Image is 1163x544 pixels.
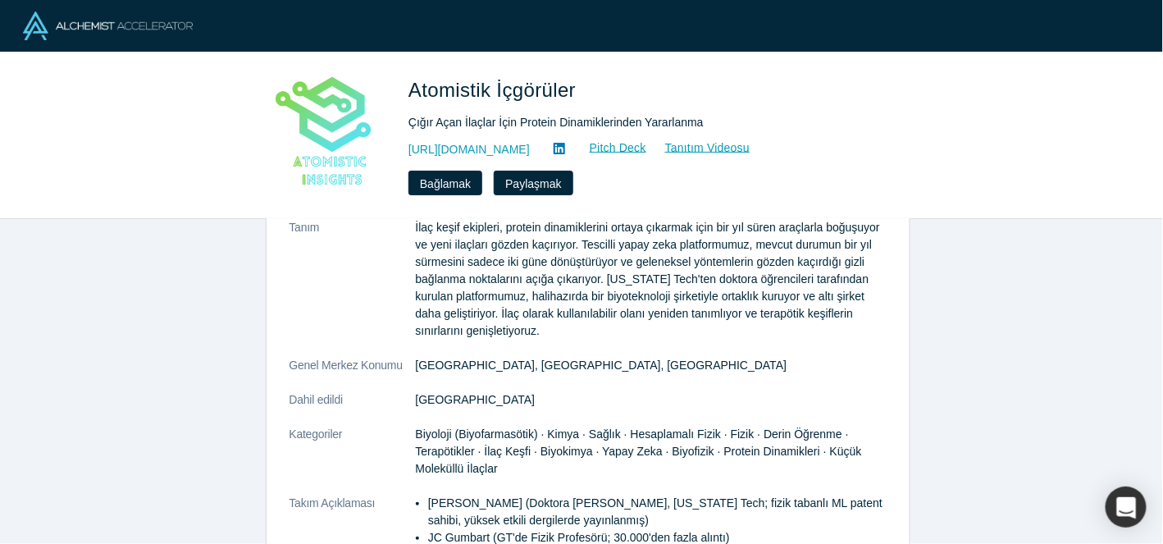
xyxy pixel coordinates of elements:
font: Tanım [290,221,320,234]
font: İlaç keşif ekipleri, protein dinamiklerini ortaya çıkarmak için bir yıl süren araçlarla boğuşuyor... [416,221,880,337]
font: [URL][DOMAIN_NAME] [408,143,530,156]
font: [GEOGRAPHIC_DATA] [416,393,536,406]
font: Takım Açıklaması [290,496,376,510]
font: Pitch Deck [590,141,646,154]
img: Simyacı Logosu [23,11,193,40]
font: Paylaşmak [505,177,561,190]
font: Çığır Açan İlaçlar İçin Protein Dinamiklerinden Yararlanma [408,116,704,129]
a: [URL][DOMAIN_NAME] [408,141,530,158]
font: Atomistik İçgörüler [408,79,576,101]
font: [PERSON_NAME] (Doktora [PERSON_NAME], [US_STATE] Tech; fizik tabanlı ML patent sahibi, yüksek etk... [428,496,883,527]
font: Kategoriler [290,427,343,441]
img: Atomistic Insights'ın Logosu [271,75,385,190]
font: [GEOGRAPHIC_DATA], [GEOGRAPHIC_DATA], [GEOGRAPHIC_DATA] [416,359,787,372]
font: Bağlamak [420,177,471,190]
a: Tanıtım Videosu [647,138,750,158]
font: Biyoloji (Biyofarmasötik) · Kimya · Sağlık · Hesaplamalı Fizik · Fizik · Derin Öğrenme · Terapöti... [416,427,862,475]
button: Paylaşmak [494,171,572,195]
a: Pitch Deck [572,138,647,158]
button: Bağlamak [408,171,482,195]
font: Tanıtım Videosu [665,141,750,154]
font: JC Gumbart (GT'de Fizik Profesörü; 30.000'den fazla alıntı) [428,531,730,544]
font: Dahil edildi [290,393,343,406]
font: Genel Merkez Konumu [290,359,403,372]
